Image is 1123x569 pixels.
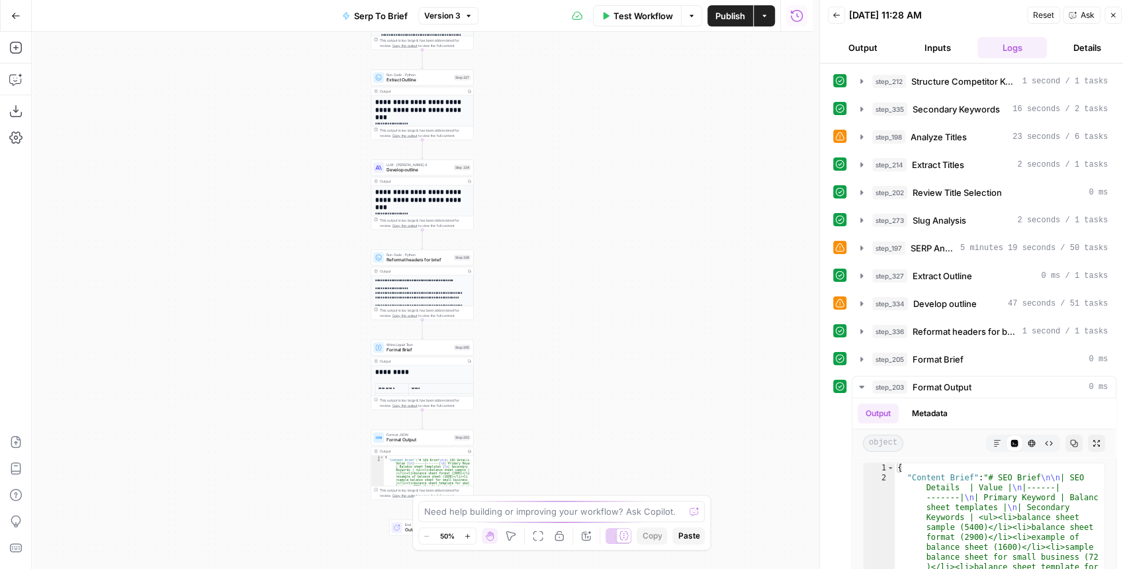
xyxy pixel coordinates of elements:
button: Copy [637,527,667,545]
div: Step 336 [454,255,471,261]
span: Reformat headers for brief [386,257,451,263]
g: Edge from step_327 to step_334 [422,140,424,159]
span: step_198 [872,130,905,144]
button: 47 seconds / 51 tasks [852,293,1116,314]
button: 5 minutes 19 seconds / 50 tasks [852,238,1116,259]
button: Metadata [904,404,956,423]
span: Copy the output [392,224,418,228]
span: End [405,522,450,527]
div: Step 203 [454,435,471,441]
span: step_336 [872,325,907,338]
span: Ask [1081,9,1095,21]
div: This output is too large & has been abbreviated for review. to view the full content. [380,218,471,228]
span: 0 ms [1089,353,1108,365]
button: Output [828,37,897,58]
span: Format Brief [386,347,451,353]
span: Secondary Keywords [913,103,1000,116]
button: 2 seconds / 1 tasks [852,154,1116,175]
span: step_203 [872,380,907,394]
span: 50% [440,531,455,541]
span: Copy the output [392,314,418,318]
span: LLM · [PERSON_NAME] 4 [386,162,451,167]
span: object [863,435,903,452]
span: Review Title Selection [913,186,1002,199]
span: Reset [1033,9,1054,21]
span: 16 seconds / 2 tasks [1012,103,1108,115]
span: Paste [678,530,699,542]
g: Edge from step_336 to step_205 [422,320,424,339]
span: step_214 [872,158,907,171]
button: Ask [1063,7,1101,24]
button: 2 seconds / 1 tasks [852,210,1116,231]
span: Copy the output [392,404,418,408]
g: Edge from step_205 to step_203 [422,410,424,429]
span: 1 second / 1 tasks [1022,326,1108,337]
span: Extract Outline [913,269,972,283]
span: Develop outline [386,167,451,173]
div: Output [380,449,463,454]
span: Run Code · Python [386,252,451,257]
span: Copy the output [392,494,418,498]
button: Paste [672,527,705,545]
button: Output [858,404,899,423]
span: SERP Analysis + Outline [911,241,955,255]
span: Run Code · Python [386,72,451,77]
button: Logs [977,37,1047,58]
div: Output [380,359,463,364]
span: step_197 [872,241,905,255]
div: Output [380,89,463,94]
span: Format Output [386,437,451,443]
div: Step 334 [454,165,471,171]
button: 23 seconds / 6 tasks [852,126,1116,148]
span: Copy the output [392,134,418,138]
div: This output is too large & has been abbreviated for review. to view the full content. [380,128,471,138]
span: step_212 [872,75,906,88]
span: 0 ms [1089,381,1108,393]
span: step_334 [872,297,908,310]
span: 2 seconds / 1 tasks [1017,214,1108,226]
span: 23 seconds / 6 tasks [1012,131,1108,143]
span: Publish [715,9,745,22]
div: Output [380,179,463,184]
span: Serp To Brief [354,9,408,22]
span: Format Output [913,380,971,394]
div: This output is too large & has been abbreviated for review. to view the full content. [380,308,471,318]
button: Test Workflow [593,5,681,26]
div: 1 [371,455,384,459]
span: 2 seconds / 1 tasks [1017,159,1108,171]
span: Toggle code folding, rows 1 through 49 [887,463,894,473]
div: This output is too large & has been abbreviated for review. to view the full content. [380,398,471,408]
span: step_335 [872,103,907,116]
button: 0 ms [852,349,1116,370]
button: 1 second / 1 tasks [852,321,1116,342]
span: 5 minutes 19 seconds / 50 tasks [960,242,1108,254]
button: Version 3 [418,7,478,24]
div: EndOutput [371,519,474,535]
span: Copy [642,530,662,542]
span: Format Brief [913,353,964,366]
div: Output [380,269,463,274]
div: This output is too large & has been abbreviated for review. to view the full content. [380,38,471,48]
button: Serp To Brief [334,5,416,26]
span: step_327 [872,269,907,283]
span: Write Liquid Text [386,342,451,347]
span: step_202 [872,186,907,199]
div: Step 327 [454,75,471,81]
div: This output is too large & has been abbreviated for review. to view the full content. [380,488,471,498]
g: Edge from step_197 to step_327 [422,50,424,69]
div: Step 205 [454,345,471,351]
button: Publish [707,5,753,26]
g: Edge from step_334 to step_336 [422,230,424,249]
span: Reformat headers for brief [913,325,1016,338]
span: Slug Analysis [913,214,966,227]
button: 0 ms [852,182,1116,203]
span: 1 second / 1 tasks [1022,75,1108,87]
button: 0 ms [852,376,1116,398]
span: Analyze Titles [911,130,967,144]
span: Test Workflow [613,9,673,22]
button: Reset [1027,7,1060,24]
span: Toggle code folding, rows 1 through 3 [380,455,384,459]
span: Extract Outline [386,77,451,83]
button: Details [1052,37,1122,58]
span: Format JSON [386,432,451,437]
